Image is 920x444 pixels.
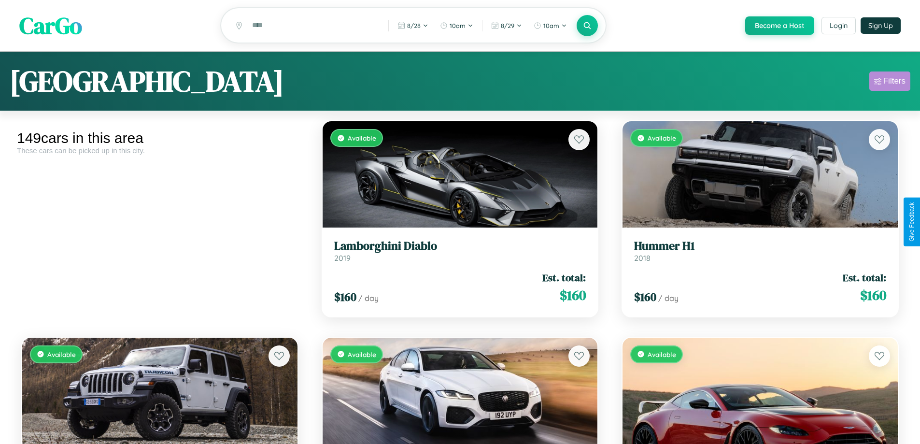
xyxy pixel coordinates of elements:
span: Available [648,134,676,142]
button: Login [821,17,856,34]
span: 2019 [334,253,351,263]
span: 8 / 28 [407,22,421,29]
h3: Lamborghini Diablo [334,239,586,253]
button: Filters [869,72,910,91]
h3: Hummer H1 [634,239,886,253]
span: 10am [450,22,466,29]
span: 2018 [634,253,651,263]
span: Available [648,350,676,358]
button: 8/29 [486,18,527,33]
span: $ 160 [634,289,656,305]
button: 10am [435,18,478,33]
span: 8 / 29 [501,22,514,29]
div: These cars can be picked up in this city. [17,146,303,155]
span: 10am [543,22,559,29]
span: Available [47,350,76,358]
span: $ 160 [334,289,356,305]
span: / day [358,293,379,303]
div: 149 cars in this area [17,130,303,146]
span: CarGo [19,10,82,42]
div: Give Feedback [908,202,915,242]
span: Est. total: [542,271,586,285]
button: Sign Up [861,17,901,34]
h1: [GEOGRAPHIC_DATA] [10,61,284,101]
button: Become a Host [745,16,814,35]
a: Lamborghini Diablo2019 [334,239,586,263]
span: Available [348,350,376,358]
span: Est. total: [843,271,886,285]
a: Hummer H12018 [634,239,886,263]
button: 8/28 [393,18,433,33]
span: Available [348,134,376,142]
span: $ 160 [560,286,586,305]
span: $ 160 [860,286,886,305]
button: 10am [529,18,572,33]
span: / day [658,293,679,303]
div: Filters [883,76,906,86]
